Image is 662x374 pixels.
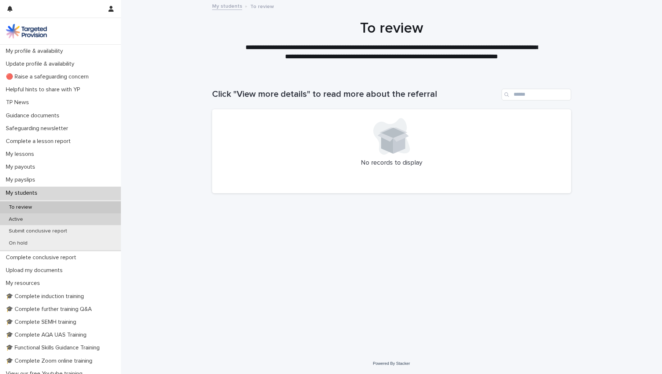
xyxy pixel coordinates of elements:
p: Safeguarding newsletter [3,125,74,132]
p: My lessons [3,151,40,158]
p: 🎓 Complete SEMH training [3,319,82,326]
p: 🎓 Functional Skills Guidance Training [3,344,106,351]
p: 🎓 Complete further training Q&A [3,306,98,313]
p: Submit conclusive report [3,228,73,234]
p: Active [3,216,29,223]
p: Complete conclusive report [3,254,82,261]
p: My payslips [3,176,41,183]
h1: To review [212,19,571,37]
a: My students [212,1,242,10]
p: 🎓 Complete Zoom online training [3,357,98,364]
p: To review [3,204,38,210]
p: No records to display [221,159,562,167]
img: M5nRWzHhSzIhMunXDL62 [6,24,47,38]
p: My students [3,190,43,197]
p: On hold [3,240,33,246]
p: My profile & availability [3,48,69,55]
input: Search [502,89,571,100]
p: Guidance documents [3,112,65,119]
p: 🎓 Complete induction training [3,293,90,300]
p: TP News [3,99,35,106]
p: Complete a lesson report [3,138,77,145]
p: 🎓 Complete AQA UAS Training [3,331,92,338]
a: Powered By Stacker [373,361,410,366]
p: 🔴 Raise a safeguarding concern [3,73,95,80]
p: My resources [3,280,46,287]
p: Update profile & availability [3,60,80,67]
p: Helpful hints to share with YP [3,86,86,93]
p: To review [250,2,274,10]
h1: Click "View more details" to read more about the referral [212,89,499,100]
p: Upload my documents [3,267,69,274]
p: My payouts [3,164,41,170]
